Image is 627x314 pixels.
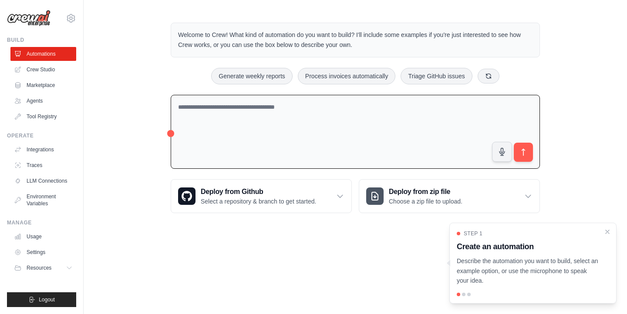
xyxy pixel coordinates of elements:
button: Triage GitHub issues [401,68,472,84]
div: Manage [7,219,76,226]
p: Choose a zip file to upload. [389,197,462,206]
a: Automations [10,47,76,61]
p: Select a repository & branch to get started. [201,197,316,206]
p: Welcome to Crew! What kind of automation do you want to build? I'll include some examples if you'... [178,30,533,50]
span: Logout [39,296,55,303]
div: Operate [7,132,76,139]
span: Resources [27,264,51,271]
span: Step 1 [464,230,482,237]
a: Traces [10,158,76,172]
a: Settings [10,245,76,259]
a: Integrations [10,143,76,157]
a: Crew Studio [10,63,76,77]
h3: Deploy from zip file [389,187,462,197]
a: Agents [10,94,76,108]
a: Environment Variables [10,190,76,210]
button: Close walkthrough [604,228,611,235]
a: Tool Registry [10,110,76,124]
p: Describe the automation you want to build, select an example option, or use the microphone to spe... [457,256,599,286]
a: Marketplace [10,78,76,92]
img: Logo [7,10,51,27]
button: Generate weekly reports [211,68,293,84]
button: Resources [10,261,76,275]
button: Logout [7,292,76,307]
button: Process invoices automatically [298,68,396,84]
h3: Create an automation [457,241,599,253]
h3: Deploy from Github [201,187,316,197]
a: Usage [10,230,76,244]
a: LLM Connections [10,174,76,188]
div: Build [7,37,76,43]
